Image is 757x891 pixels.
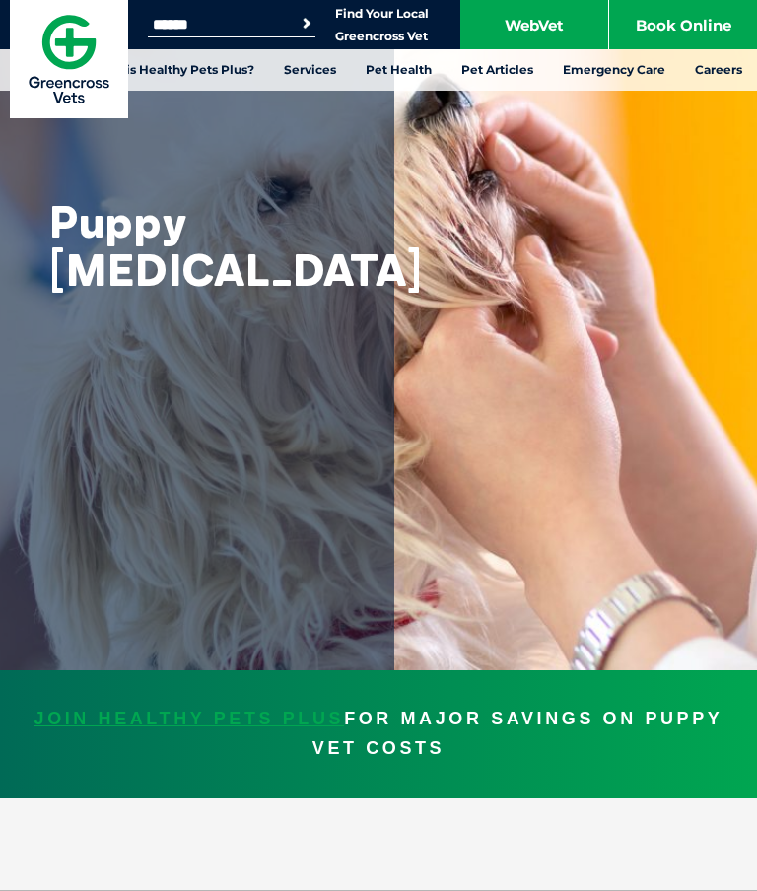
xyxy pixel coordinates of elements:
p: FOR MAJOR SAVINGS ON PUPPY VET COSTS [20,705,737,764]
a: What is Healthy Pets Plus? [75,49,269,91]
h1: Puppy [MEDICAL_DATA] [49,197,345,294]
a: JOIN HEALTHY PETS PLUS [34,709,345,728]
a: Careers [680,49,757,91]
a: Emergency Care [548,49,680,91]
span: JOIN HEALTHY PETS PLUS [34,705,345,734]
a: Services [269,49,351,91]
button: Search [297,14,316,34]
a: Pet Articles [447,49,548,91]
a: Find Your Local Greencross Vet [335,6,429,44]
a: Pet Health [351,49,447,91]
